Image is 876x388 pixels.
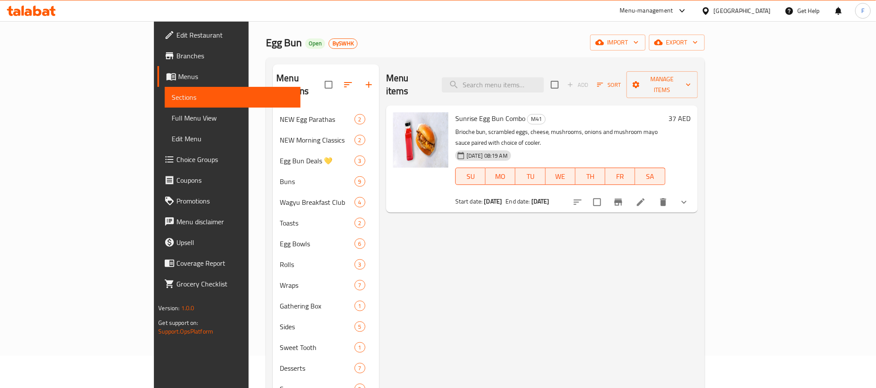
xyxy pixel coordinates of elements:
[679,197,689,207] svg: Show Choices
[273,109,379,130] div: NEW Egg Parathas2
[176,279,293,289] span: Grocery Checklist
[305,40,325,47] span: Open
[158,317,198,328] span: Get support on:
[608,192,629,213] button: Branch-specific-item
[172,113,293,123] span: Full Menu View
[355,259,365,270] div: items
[280,114,354,124] span: NEW Egg Parathas
[455,196,483,207] span: Start date:
[455,127,665,148] p: Brioche bun, scrambled eggs, cheese, mushrooms, onions and mushroom mayo sauce paired with choice...
[597,80,621,90] span: Sort
[605,168,635,185] button: FR
[280,176,354,187] div: Buns
[280,218,354,228] span: Toasts
[459,170,482,183] span: SU
[280,156,354,166] div: Egg Bun Deals 💛
[280,239,354,249] span: Egg Bowls
[579,170,602,183] span: TH
[590,35,646,51] button: import
[273,254,379,275] div: Rolls3
[620,6,673,16] div: Menu-management
[157,149,300,170] a: Choice Groups
[157,66,300,87] a: Menus
[176,196,293,206] span: Promotions
[355,219,365,227] span: 2
[355,323,365,331] span: 5
[176,175,293,185] span: Coupons
[567,192,588,213] button: sort-choices
[355,240,365,248] span: 6
[519,170,542,183] span: TU
[609,170,632,183] span: FR
[627,71,698,98] button: Manage items
[355,239,365,249] div: items
[355,218,365,228] div: items
[157,45,300,66] a: Branches
[329,40,357,47] span: BySWHK
[649,35,705,51] button: export
[172,134,293,144] span: Edit Menu
[273,213,379,233] div: Toasts2
[355,364,365,372] span: 7
[528,114,545,124] span: M41
[575,168,605,185] button: TH
[355,115,365,124] span: 2
[176,258,293,268] span: Coverage Report
[181,302,195,314] span: 1.0.0
[355,197,365,207] div: items
[273,296,379,316] div: Gathering Box1
[442,77,544,92] input: search
[280,342,354,353] span: Sweet Tooth
[674,192,694,213] button: show more
[280,259,354,270] span: Rolls
[280,363,354,373] span: Desserts
[280,321,354,332] span: Sides
[280,197,354,207] span: Wagyu Breakfast Club
[157,253,300,274] a: Coverage Report
[861,6,864,16] span: F
[176,30,293,40] span: Edit Restaurant
[355,342,365,353] div: items
[463,152,511,160] span: [DATE] 08:19 AM
[484,196,502,207] b: [DATE]
[597,37,639,48] span: import
[355,343,365,352] span: 1
[273,150,379,171] div: Egg Bun Deals 💛3
[531,196,550,207] b: [DATE]
[549,170,572,183] span: WE
[455,168,486,185] button: SU
[669,112,691,124] h6: 37 AED
[455,112,525,125] span: Sunrise Egg Bun Combo
[172,92,293,102] span: Sections
[355,363,365,373] div: items
[157,170,300,191] a: Coupons
[320,76,338,94] span: Select all sections
[280,280,354,290] span: Wraps
[165,128,300,149] a: Edit Menu
[158,302,179,314] span: Version:
[157,25,300,45] a: Edit Restaurant
[564,78,591,92] span: Add item
[355,176,365,187] div: items
[639,170,662,183] span: SA
[273,275,379,296] div: Wraps7
[355,135,365,145] div: items
[515,168,545,185] button: TU
[546,168,575,185] button: WE
[355,280,365,290] div: items
[338,74,358,95] span: Sort sections
[273,316,379,337] div: Sides5
[157,232,300,253] a: Upsell
[157,274,300,294] a: Grocery Checklist
[636,197,646,207] a: Edit menu item
[273,233,379,254] div: Egg Bowls6
[355,136,365,144] span: 2
[633,74,691,95] span: Manage items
